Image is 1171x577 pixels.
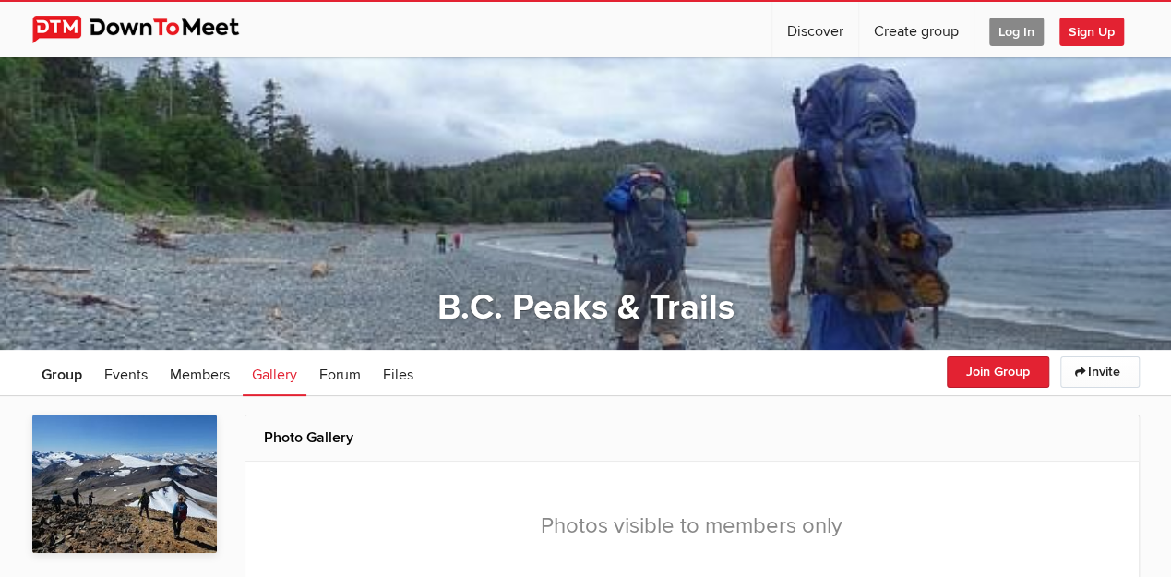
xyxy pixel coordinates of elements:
a: B.C. Peaks & Trails [436,286,734,329]
a: Log In [974,2,1058,57]
a: Create group [859,2,974,57]
a: Members [161,350,239,396]
div: Photos visible to members only [264,480,1120,572]
a: Invite [1060,356,1140,388]
h2: Photo Gallery [264,415,1120,460]
a: Sign Up [1059,2,1139,57]
a: Discover [772,2,858,57]
button: Join Group [947,356,1049,388]
img: B.C. Peaks & Trails [32,415,217,553]
span: Log In [989,18,1044,46]
a: Files [374,350,423,396]
span: Group [42,366,82,384]
img: DownToMeet [32,16,268,43]
span: Members [170,366,230,384]
span: Forum [319,366,361,384]
a: Group [32,350,91,396]
span: Gallery [252,366,297,384]
a: Gallery [243,350,306,396]
span: Sign Up [1059,18,1124,46]
span: Files [383,366,413,384]
a: Forum [310,350,370,396]
a: Events [95,350,157,396]
span: Events [104,366,148,384]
